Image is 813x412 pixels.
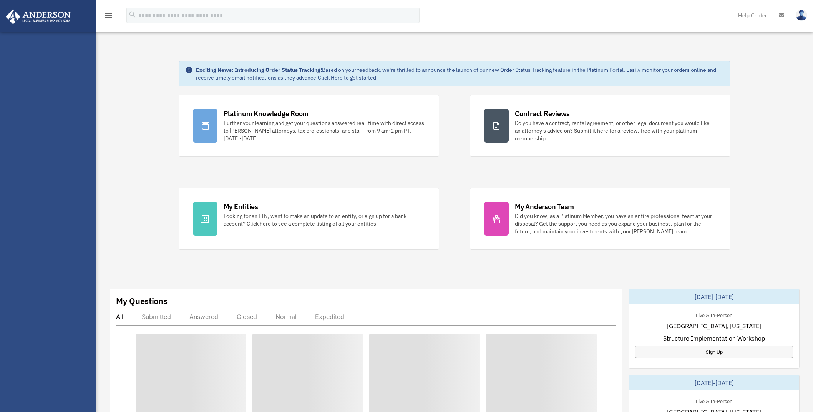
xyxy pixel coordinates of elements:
[470,95,730,157] a: Contract Reviews Do you have a contract, rental agreement, or other legal document you would like...
[224,202,258,211] div: My Entities
[629,375,799,390] div: [DATE]-[DATE]
[635,346,793,358] a: Sign Up
[179,188,439,250] a: My Entities Looking for an EIN, want to make an update to an entity, or sign up for a bank accoun...
[515,109,570,118] div: Contract Reviews
[663,334,765,343] span: Structure Implementation Workshop
[318,74,378,81] a: Click Here to get started!
[104,11,113,20] i: menu
[796,10,807,21] img: User Pic
[690,311,738,319] div: Live & In-Person
[116,295,168,307] div: My Questions
[470,188,730,250] a: My Anderson Team Did you know, as a Platinum Member, you have an entire professional team at your...
[104,13,113,20] a: menu
[315,313,344,321] div: Expedited
[237,313,257,321] div: Closed
[128,10,137,19] i: search
[515,202,574,211] div: My Anderson Team
[116,313,123,321] div: All
[515,212,716,235] div: Did you know, as a Platinum Member, you have an entire professional team at your disposal? Get th...
[224,212,425,228] div: Looking for an EIN, want to make an update to an entity, or sign up for a bank account? Click her...
[224,109,309,118] div: Platinum Knowledge Room
[196,66,724,81] div: Based on your feedback, we're thrilled to announce the launch of our new Order Status Tracking fe...
[142,313,171,321] div: Submitted
[224,119,425,142] div: Further your learning and get your questions answered real-time with direct access to [PERSON_NAM...
[3,9,73,24] img: Anderson Advisors Platinum Portal
[275,313,297,321] div: Normal
[690,397,738,405] div: Live & In-Person
[189,313,218,321] div: Answered
[629,289,799,304] div: [DATE]-[DATE]
[515,119,716,142] div: Do you have a contract, rental agreement, or other legal document you would like an attorney's ad...
[179,95,439,157] a: Platinum Knowledge Room Further your learning and get your questions answered real-time with dire...
[667,321,761,331] span: [GEOGRAPHIC_DATA], [US_STATE]
[196,66,322,73] strong: Exciting News: Introducing Order Status Tracking!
